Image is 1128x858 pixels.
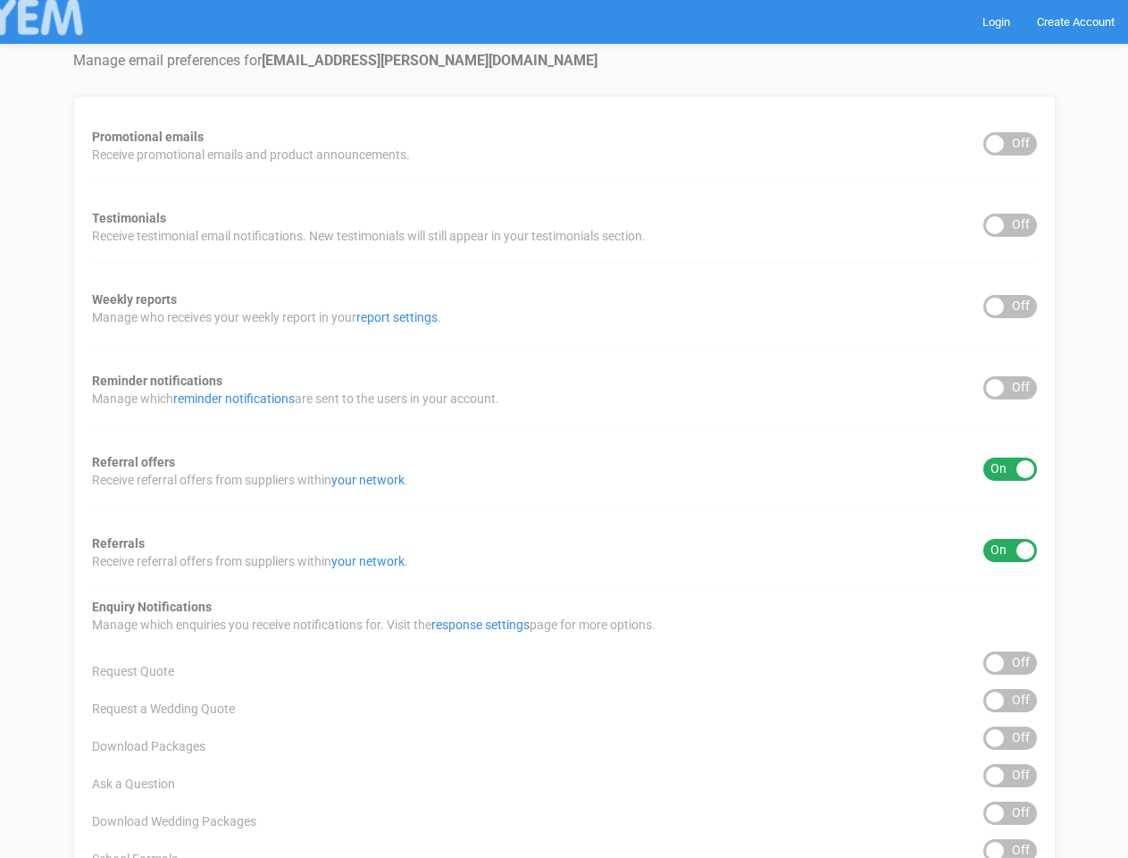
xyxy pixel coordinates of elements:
span: Receive referral offers from suppliers within . [92,552,408,570]
span: Request a Wedding Quote [92,700,235,718]
span: Manage which enquiries you receive notifications for. Visit the page for more options. [92,616,656,634]
strong: Referrals [92,536,145,551]
span: Download Wedding Packages [92,812,256,830]
strong: Testimonials [92,211,166,225]
span: Receive testimonial email notifications. New testimonials will still appear in your testimonials ... [92,227,646,245]
a: report settings [356,310,438,324]
h4: Manage email preferences for [73,53,1056,69]
strong: Referral offers [92,455,175,469]
a: reminder notifications [173,391,295,406]
a: response settings [431,618,530,632]
strong: Reminder notifications [92,374,222,388]
span: Ask a Question [92,775,175,793]
a: your network [331,554,405,568]
span: Manage which are sent to the users in your account. [92,390,499,408]
span: Receive promotional emails and product announcements. [92,146,410,164]
a: your network [331,473,405,487]
span: Request Quote [92,662,174,680]
strong: Weekly reports [92,292,177,307]
span: Manage who receives your weekly report in your . [92,308,441,326]
span: Download Packages [92,737,205,755]
strong: Promotional emails [92,130,204,144]
strong: [EMAIL_ADDRESS][PERSON_NAME][DOMAIN_NAME] [262,52,597,69]
strong: Enquiry Notifications [92,600,212,614]
span: Receive referral offers from suppliers within . [92,471,408,489]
